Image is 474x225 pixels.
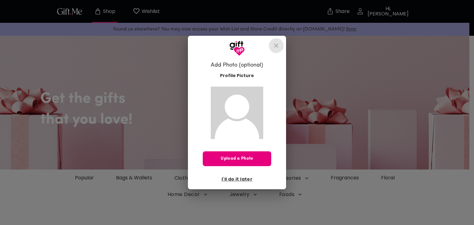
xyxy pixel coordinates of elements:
span: I'll do it later [222,176,252,182]
span: Profile Picture [220,72,254,79]
h6: Add Photo (optional) [211,62,263,69]
span: Upload a Photo [203,155,271,162]
img: GiftMe Logo [229,41,245,56]
button: Upload a Photo [203,151,271,166]
button: I'll do it later [219,174,255,184]
img: Gift.me default profile picture [211,87,263,139]
button: close [269,38,284,53]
